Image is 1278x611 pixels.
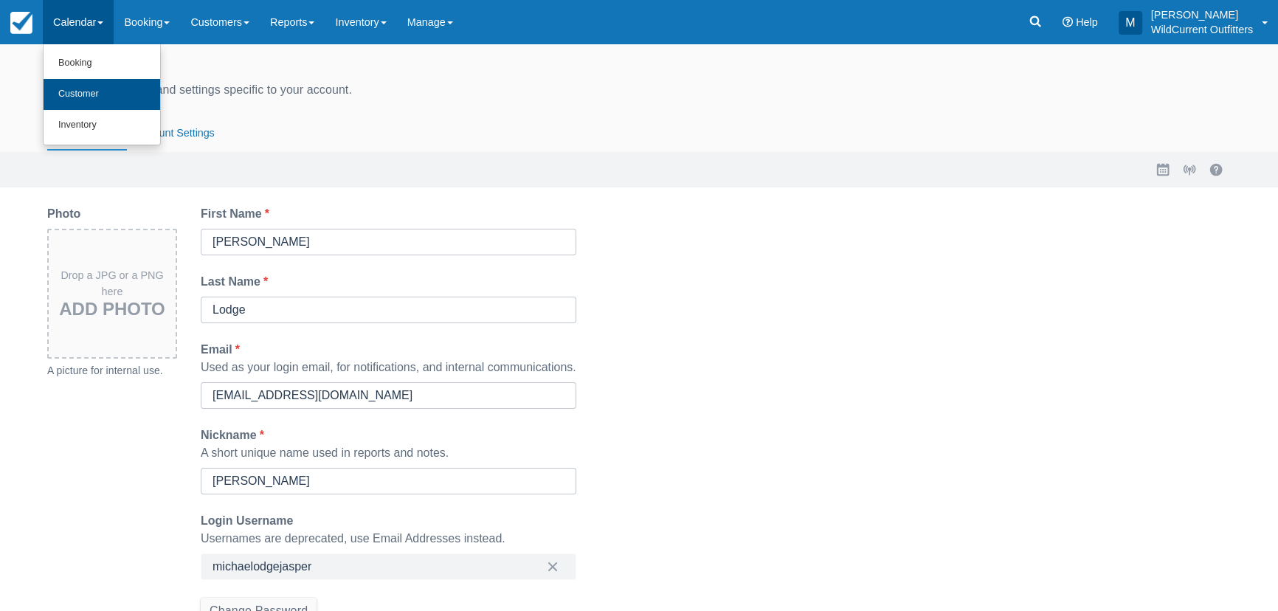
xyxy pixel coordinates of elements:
[47,362,177,379] div: A picture for internal use.
[127,117,224,151] button: Account Settings
[10,12,32,34] img: checkfront-main-nav-mini-logo.png
[201,444,576,462] div: A short unique name used in reports and notes.
[201,273,274,291] label: Last Name
[47,81,1231,99] div: Manage your profile and settings specific to your account.
[44,48,160,79] a: Booking
[201,427,270,444] label: Nickname
[1119,11,1142,35] div: M
[1151,22,1253,37] p: WildCurrent Outfitters
[201,530,576,548] div: Usernames are deprecated, use Email Addresses instead.
[47,205,86,223] label: Photo
[43,44,161,145] ul: Calendar
[1076,16,1098,28] span: Help
[1063,17,1073,27] i: Help
[201,512,299,530] label: Login Username
[201,205,275,223] label: First Name
[49,268,176,320] div: Drop a JPG or a PNG here
[201,361,576,373] span: Used as your login email, for notifications, and internal communications.
[47,53,1231,78] div: Profile
[201,341,246,359] label: Email
[1151,7,1253,22] p: [PERSON_NAME]
[44,79,160,110] a: Customer
[55,300,170,319] h3: Add Photo
[44,110,160,141] a: Inventory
